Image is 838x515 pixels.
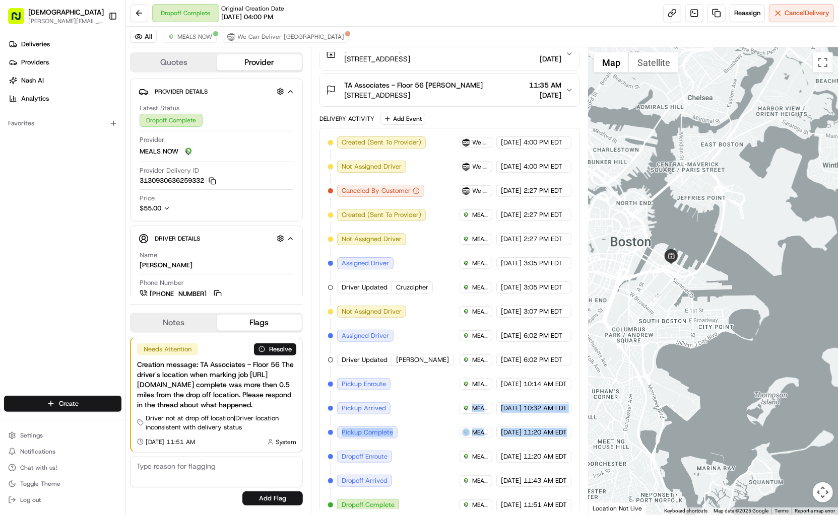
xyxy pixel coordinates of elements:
span: Deliveries [21,40,50,49]
span: 4:00 PM EDT [524,162,562,171]
span: 11:51 AM EDT [524,500,567,509]
button: TA Associates - Floor 56 [PERSON_NAME][STREET_ADDRESS]11:35 AM[DATE] [320,74,579,106]
span: [DATE] [501,235,522,244]
span: Analytics [21,94,49,103]
span: Driver Updated [342,283,388,292]
span: Not Assigned Driver [342,307,402,316]
button: $55.00 [140,204,228,213]
div: Creation message: TA Associates - Floor 56 The driver's location when marking job [URL][DOMAIN_NA... [137,359,296,410]
span: Provider Delivery ID [140,166,199,175]
div: [PERSON_NAME] [140,261,192,270]
span: [DATE] [501,283,522,292]
span: MEALS NOW [472,453,490,461]
img: Google [591,501,624,514]
button: MEALS NOW [163,31,217,43]
span: Log out [20,496,41,504]
span: [DATE] [501,331,522,340]
span: Settings [20,431,43,439]
span: [DATE] 04:00 PM [221,13,273,22]
div: Location Not Live [589,502,647,514]
button: Show street map [594,52,629,72]
a: Powered byPylon [71,170,122,178]
button: Create [4,396,121,412]
button: Toggle Theme [4,477,121,491]
span: Driver Details [155,235,200,243]
button: Notes [131,315,217,331]
span: [PERSON_NAME][EMAIL_ADDRESS][DOMAIN_NAME] [28,17,104,25]
span: Assigned Driver [342,331,389,340]
span: Nash AI [21,76,44,85]
span: MEALS NOW [472,356,490,364]
span: Created (Sent To Provider) [342,210,421,219]
button: Show satellite imagery [629,52,679,72]
button: Resolve [254,343,296,355]
span: [STREET_ADDRESS] [344,54,511,64]
img: profile_wcd-boston.png [462,138,470,146]
span: Providers [21,58,49,67]
button: [DEMOGRAPHIC_DATA][PERSON_NAME][EMAIL_ADDRESS][DOMAIN_NAME] [4,4,104,28]
span: System [276,438,296,446]
span: Latest Status [140,104,179,113]
span: [DATE] [529,90,561,100]
span: 6:02 PM EDT [524,331,562,340]
span: [DATE] [501,404,522,413]
span: MEALS NOW [472,501,490,509]
img: melas_now_logo.png [462,211,470,219]
button: Quotes [131,54,217,70]
img: melas_now_logo.png [462,332,470,340]
span: Pickup Enroute [342,380,386,389]
span: 10:32 AM EDT [524,404,567,413]
span: 4:00 PM EDT [524,138,562,147]
span: We Can Deliver [GEOGRAPHIC_DATA] [472,187,490,195]
span: [DATE] [501,259,522,268]
a: Report a map error [795,508,835,513]
span: We Can Deliver [GEOGRAPHIC_DATA] [472,138,490,146]
button: Map camera controls [813,482,833,502]
span: Reassign [734,9,760,18]
span: Dropoff Enroute [342,452,388,461]
span: [DATE] [501,452,522,461]
span: 11:20 AM EDT [524,428,567,437]
a: Open this area in Google Maps (opens a new window) [591,501,624,514]
span: 2:27 PM EDT [524,186,562,195]
a: Terms [775,508,789,513]
img: melas_now_logo.png [462,380,470,388]
span: 6:02 PM EDT [524,355,562,364]
span: We Can Deliver [GEOGRAPHIC_DATA] [237,33,344,41]
img: melas_now_logo.png [462,308,470,316]
span: Driver not at drop off location | Driver location inconsistent with delivery status [146,414,296,432]
img: melas_now_logo.png [462,356,470,364]
span: [DATE] [501,186,522,195]
button: Driver Details [139,230,294,247]
button: We Can Deliver [GEOGRAPHIC_DATA] [223,31,349,43]
button: [PERSON_NAME] - Boston TA Associates Sharebite[STREET_ADDRESS]10:45 AM[DATE] [320,38,579,70]
span: Notifications [20,448,55,456]
img: melas_now_logo.png [462,259,470,267]
img: melas_now_logo.png [462,404,470,412]
span: Chat with us! [20,464,57,472]
img: melas_now_logo.png [462,477,470,485]
img: melas_now_logo.png [462,428,470,436]
span: MEALS NOW [472,211,490,219]
button: Provider Details [139,83,294,100]
button: Keyboard shortcuts [664,507,707,514]
span: [DATE] [501,380,522,389]
input: Clear [26,64,166,75]
span: 10:14 AM EDT [524,380,567,389]
div: Needs Attention [137,343,198,355]
button: Reassign [730,4,765,22]
span: We Can Deliver [GEOGRAPHIC_DATA] [472,163,490,171]
img: melas_now_logo.png [182,145,195,158]
span: MEALS NOW [472,428,490,436]
span: Create [59,399,79,408]
span: Not Assigned Driver [342,235,402,244]
span: Cancel Delivery [785,9,829,18]
span: 11:20 AM EDT [524,452,567,461]
img: 1736555255976-a54dd68f-1ca7-489b-9aae-adbdc363a1c4 [10,96,28,114]
span: Cruzcipher [396,283,428,292]
img: profile_wcd-boston.png [462,163,470,171]
span: 3:07 PM EDT [524,307,562,316]
span: Original Creation Date [221,5,284,13]
div: Start new chat [34,96,165,106]
span: Price [140,194,155,203]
